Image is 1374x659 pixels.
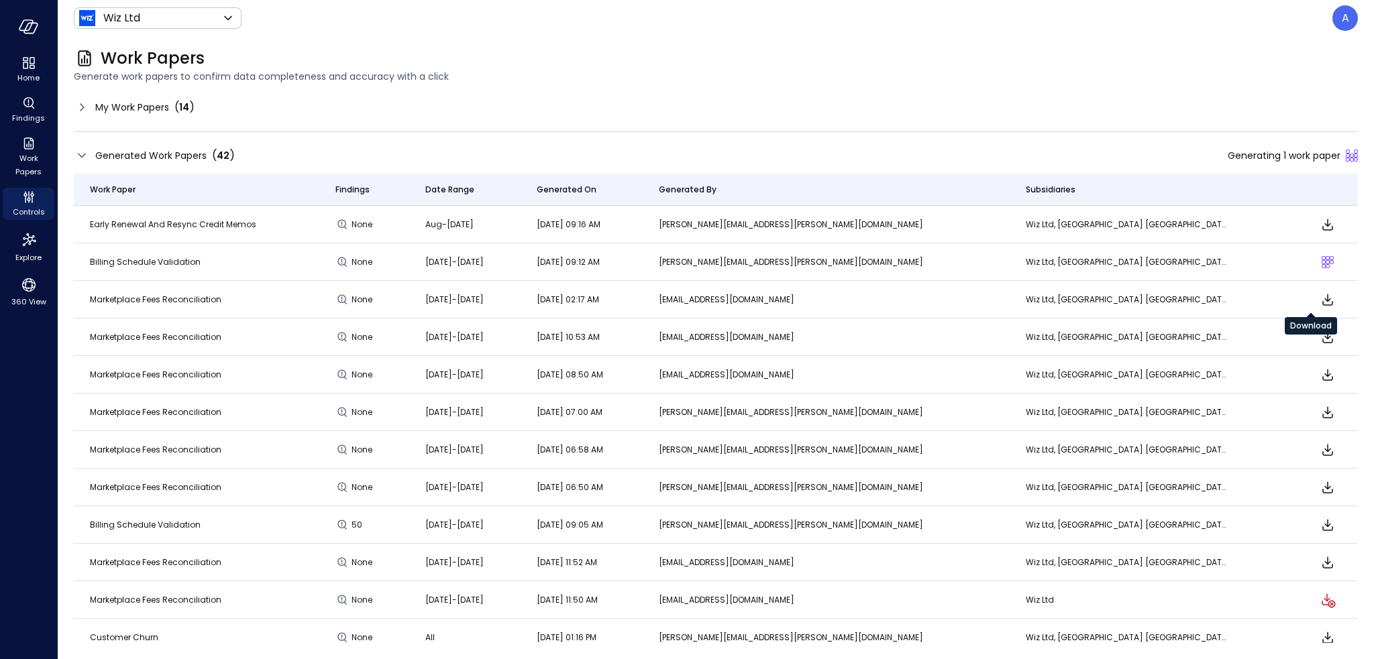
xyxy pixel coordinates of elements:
div: Generating work paper [1322,256,1334,268]
span: [DATE] 06:50 AM [537,481,603,493]
p: [PERSON_NAME][EMAIL_ADDRESS][PERSON_NAME][DOMAIN_NAME] [659,255,994,269]
p: Wiz Ltd, [GEOGRAPHIC_DATA] [GEOGRAPHIC_DATA], [GEOGRAPHIC_DATA] [GEOGRAPHIC_DATA] [1026,518,1227,532]
p: [EMAIL_ADDRESS][DOMAIN_NAME] [659,331,994,344]
span: Marketplace Fees Reconciliation [90,406,221,418]
p: [EMAIL_ADDRESS][DOMAIN_NAME] [659,593,994,607]
span: Marketplace Fees Reconciliation [90,556,221,568]
span: Work Paper [90,183,136,196]
div: Abel Zhao [1332,5,1358,31]
p: Wiz Ltd, [GEOGRAPHIC_DATA] [GEOGRAPHIC_DATA], [GEOGRAPHIC_DATA] [GEOGRAPHIC_DATA] [1026,631,1227,644]
div: Sliding puzzle loader [1346,149,1358,162]
span: [DATE] 10:53 AM [537,331,600,343]
span: Download [1320,367,1336,383]
span: Home [17,71,40,84]
span: [DATE] 09:12 AM [537,256,600,267]
span: Marketplace Fees Reconciliation [90,481,221,493]
div: Controls [3,188,54,220]
span: Marketplace Fees Reconciliation [90,444,221,455]
span: Marketplace Fees Reconciliation [90,331,221,343]
span: Marketplace Fees Reconciliation [90,294,221,305]
span: Aug-[DATE] [425,219,474,230]
span: Marketplace Fees Reconciliation [90,594,221,605]
span: Date Range [425,183,474,196]
p: [PERSON_NAME][EMAIL_ADDRESS][PERSON_NAME][DOMAIN_NAME] [659,443,994,457]
span: Marketplace Fees Reconciliation [90,369,221,380]
span: [DATE] 11:50 AM [537,594,598,605]
span: None [352,556,376,569]
span: None [352,293,376,306]
span: 50 [352,518,376,532]
span: Download [1320,630,1336,646]
span: None [352,255,376,269]
span: Download [1320,554,1336,571]
span: [DATE]-[DATE] [425,406,484,418]
span: None [352,331,376,344]
span: 42 [217,149,229,162]
p: Wiz Ltd [103,10,140,26]
p: A [1342,10,1349,26]
div: Explore [3,228,54,265]
span: [DATE]-[DATE] [425,594,484,605]
span: None [352,406,376,419]
span: Download [1320,292,1336,308]
span: [DATE]-[DATE] [425,556,484,568]
span: Findings [12,111,45,125]
p: Wiz Ltd, [GEOGRAPHIC_DATA] [GEOGRAPHIC_DATA], [GEOGRAPHIC_DATA] [GEOGRAPHIC_DATA] [1026,556,1227,569]
span: [DATE] 01:16 PM [537,632,596,643]
span: [DATE] 11:52 AM [537,556,597,568]
button: No data is available for this Work paper [1320,592,1336,608]
span: [DATE] 08:50 AM [537,369,603,380]
span: [DATE] 09:05 AM [537,519,603,530]
div: Download [1285,317,1337,335]
span: None [352,631,376,644]
p: Wiz Ltd, [GEOGRAPHIC_DATA] [GEOGRAPHIC_DATA], [GEOGRAPHIC_DATA] [GEOGRAPHIC_DATA] [1026,481,1227,494]
span: Billing Schedule Validation [90,256,201,267]
span: 360 View [11,295,46,308]
div: 360 View [3,274,54,310]
span: Controls [13,205,45,219]
p: Wiz Ltd, [GEOGRAPHIC_DATA] [GEOGRAPHIC_DATA], [GEOGRAPHIC_DATA] [GEOGRAPHIC_DATA] [1026,293,1227,306]
span: [DATE]-[DATE] [425,369,484,380]
span: Generate work papers to confirm data completeness and accuracy with a click [74,69,1358,84]
span: Customer Churn [90,632,158,643]
span: None [352,443,376,457]
span: Download [1320,404,1336,420]
span: Download [1320,329,1336,345]
p: Wiz Ltd, [GEOGRAPHIC_DATA] [GEOGRAPHIC_DATA], [GEOGRAPHIC_DATA] [GEOGRAPHIC_DATA] [1026,368,1227,381]
p: Wiz Ltd, [GEOGRAPHIC_DATA] [GEOGRAPHIC_DATA], [GEOGRAPHIC_DATA] [GEOGRAPHIC_DATA] [1026,443,1227,457]
p: [EMAIL_ADDRESS][DOMAIN_NAME] [659,556,994,569]
span: [DATE]-[DATE] [425,481,484,493]
span: None [352,593,376,607]
p: [PERSON_NAME][EMAIL_ADDRESS][PERSON_NAME][DOMAIN_NAME] [659,518,994,532]
span: Work Papers [101,48,205,69]
span: [DATE]-[DATE] [425,331,484,343]
span: Generated By [659,183,717,196]
p: Wiz Ltd, [GEOGRAPHIC_DATA] [GEOGRAPHIC_DATA], [GEOGRAPHIC_DATA] [GEOGRAPHIC_DATA] [1026,331,1227,344]
span: Early Renewal and Resync Credit Memos [90,219,256,230]
p: Wiz Ltd, [GEOGRAPHIC_DATA] [GEOGRAPHIC_DATA], [GEOGRAPHIC_DATA] [GEOGRAPHIC_DATA] [1026,218,1227,231]
img: Icon [79,10,95,26]
span: [DATE]-[DATE] [425,444,484,455]
span: [DATE]-[DATE] [425,256,484,267]
span: Findings [335,183,370,196]
span: Generated On [537,183,596,196]
span: Generating 1 work paper [1228,148,1340,163]
span: [DATE] 06:58 AM [537,444,603,455]
span: Subsidiaries [1026,183,1075,196]
span: [DATE] 07:00 AM [537,406,602,418]
p: [PERSON_NAME][EMAIL_ADDRESS][PERSON_NAME][DOMAIN_NAME] [659,218,994,231]
div: ( ) [212,147,235,164]
span: My Work Papers [95,100,169,115]
span: [DATE] 02:17 AM [537,294,599,305]
span: Generated Work Papers [95,148,207,163]
span: Download [1320,517,1336,533]
span: None [352,218,376,231]
p: [EMAIL_ADDRESS][DOMAIN_NAME] [659,368,994,381]
span: [DATE]-[DATE] [425,519,484,530]
span: Download [1320,217,1336,233]
span: None [352,481,376,494]
p: [PERSON_NAME][EMAIL_ADDRESS][PERSON_NAME][DOMAIN_NAME] [659,406,994,419]
div: Findings [3,94,54,126]
span: Download [1320,442,1336,458]
span: All [425,632,435,643]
